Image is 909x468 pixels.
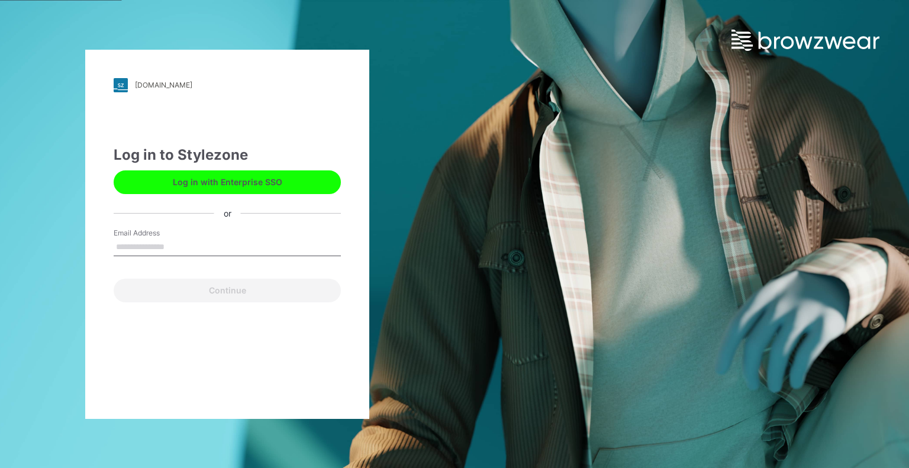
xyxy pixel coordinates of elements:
div: [DOMAIN_NAME] [135,80,192,89]
img: browzwear-logo.e42bd6dac1945053ebaf764b6aa21510.svg [731,30,879,51]
img: stylezone-logo.562084cfcfab977791bfbf7441f1a819.svg [114,78,128,92]
button: Log in with Enterprise SSO [114,170,341,194]
div: or [214,207,241,220]
div: Log in to Stylezone [114,144,341,166]
label: Email Address [114,228,196,238]
a: [DOMAIN_NAME] [114,78,341,92]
